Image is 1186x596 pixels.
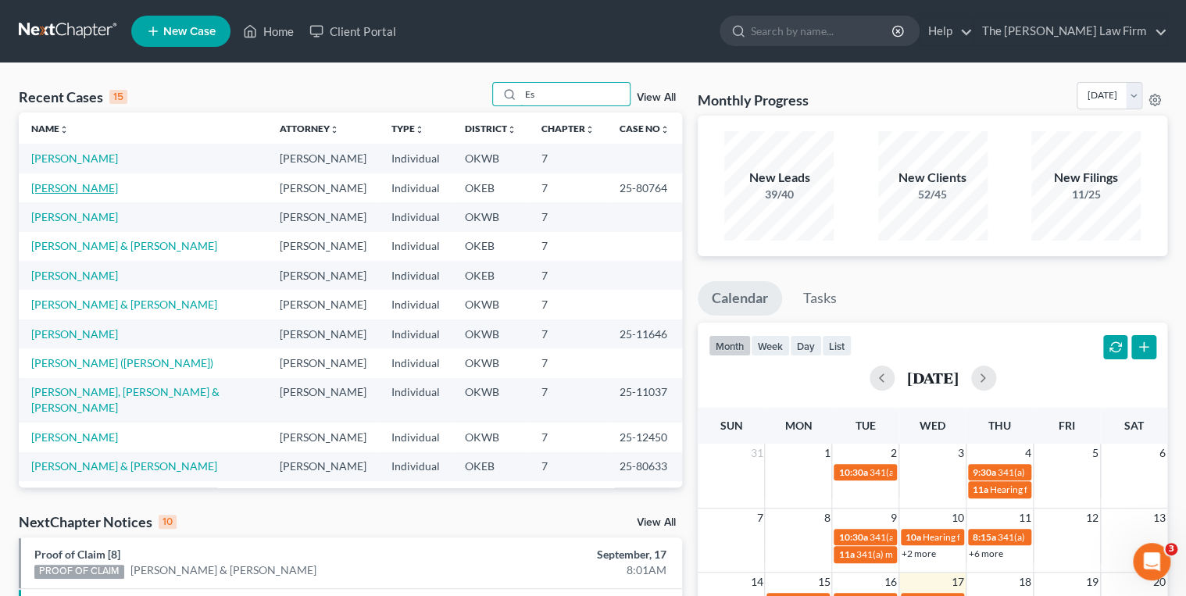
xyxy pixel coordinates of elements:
span: 10:30a [838,531,867,543]
span: Sat [1124,419,1144,432]
span: 341(a) meeting for [PERSON_NAME] & [PERSON_NAME] [856,548,1089,560]
i: unfold_more [59,125,69,134]
td: 7 [529,452,607,481]
a: [PERSON_NAME] [31,210,118,223]
span: Sun [720,419,743,432]
a: [PERSON_NAME] [31,152,118,165]
td: [PERSON_NAME] [267,378,379,423]
td: Individual [379,261,452,290]
div: 8:01AM [466,562,666,578]
span: 9:30a [973,466,996,478]
td: [PERSON_NAME] [267,481,379,510]
a: Calendar [698,281,782,316]
span: 5 [1091,444,1100,462]
td: 7 [529,319,607,348]
td: [PERSON_NAME] [267,173,379,202]
span: 15 [816,573,831,591]
a: [PERSON_NAME] & [PERSON_NAME] [130,562,316,578]
a: +6 more [969,548,1003,559]
h2: [DATE] [907,369,959,386]
span: 10a [906,531,921,543]
span: 2 [889,444,898,462]
button: month [709,335,751,356]
span: 6 [1158,444,1167,462]
td: [PERSON_NAME] [267,144,379,173]
a: Case Nounfold_more [620,123,670,134]
a: [PERSON_NAME] [31,269,118,282]
td: OKEB [452,173,529,202]
a: Client Portal [302,17,403,45]
span: 341(a) meeting for [PERSON_NAME] [869,531,1020,543]
td: 7 [529,144,607,173]
td: 7 [529,173,607,202]
i: unfold_more [585,125,595,134]
span: 20 [1152,573,1167,591]
td: 7 [529,481,607,510]
a: View All [637,92,676,103]
td: Individual [379,481,452,510]
span: Hearing for [PERSON_NAME] [923,531,1045,543]
a: [PERSON_NAME], [PERSON_NAME] & [PERSON_NAME] [31,385,220,414]
span: 31 [748,444,764,462]
span: 11 [1017,509,1033,527]
a: [PERSON_NAME] ([PERSON_NAME]) [31,356,213,369]
td: Individual [379,173,452,202]
td: Individual [379,232,452,261]
a: Districtunfold_more [465,123,516,134]
span: Mon [784,419,812,432]
span: Thu [988,419,1011,432]
a: Nameunfold_more [31,123,69,134]
span: 3 [956,444,966,462]
td: OKWB [452,290,529,319]
div: 39/40 [724,187,834,202]
td: 25-11037 [607,378,682,423]
span: 10:30a [838,466,867,478]
a: [PERSON_NAME] [31,430,118,444]
td: Individual [379,452,452,481]
div: 15 [109,90,127,104]
td: [PERSON_NAME] [267,261,379,290]
td: Individual [379,319,452,348]
td: [PERSON_NAME] [267,232,379,261]
iframe: Intercom live chat [1133,543,1170,580]
a: The [PERSON_NAME] Law Firm [974,17,1166,45]
td: 25-12450 [607,423,682,451]
span: 3 [1165,543,1177,555]
span: 1 [822,444,831,462]
td: OKWB [452,481,529,510]
i: unfold_more [415,125,424,134]
span: 14 [748,573,764,591]
span: 10 [950,509,966,527]
td: [PERSON_NAME] [267,319,379,348]
td: OKWB [452,378,529,423]
span: 341(a) meeting for [PERSON_NAME] [869,466,1020,478]
td: [PERSON_NAME] [267,348,379,377]
h3: Monthly Progress [698,91,809,109]
div: PROOF OF CLAIM [34,565,124,579]
i: unfold_more [507,125,516,134]
td: Individual [379,144,452,173]
div: New Leads [724,169,834,187]
span: New Case [163,26,216,37]
a: Home [235,17,302,45]
td: 7 [529,378,607,423]
span: 12 [1084,509,1100,527]
span: Wed [920,419,945,432]
td: Individual [379,202,452,231]
td: Individual [379,348,452,377]
input: Search by name... [751,16,894,45]
a: [PERSON_NAME] & [PERSON_NAME] [31,239,217,252]
a: [PERSON_NAME] & [PERSON_NAME] [31,459,217,473]
div: September, 17 [466,547,666,562]
button: list [822,335,852,356]
span: 4 [1023,444,1033,462]
td: Individual [379,378,452,423]
td: 25-11646 [607,319,682,348]
a: [PERSON_NAME] & [PERSON_NAME] [31,298,217,311]
div: NextChapter Notices [19,512,177,531]
span: 11a [838,548,854,560]
button: week [751,335,790,356]
td: 25-80633 [607,452,682,481]
td: 7 [529,348,607,377]
span: 18 [1017,573,1033,591]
